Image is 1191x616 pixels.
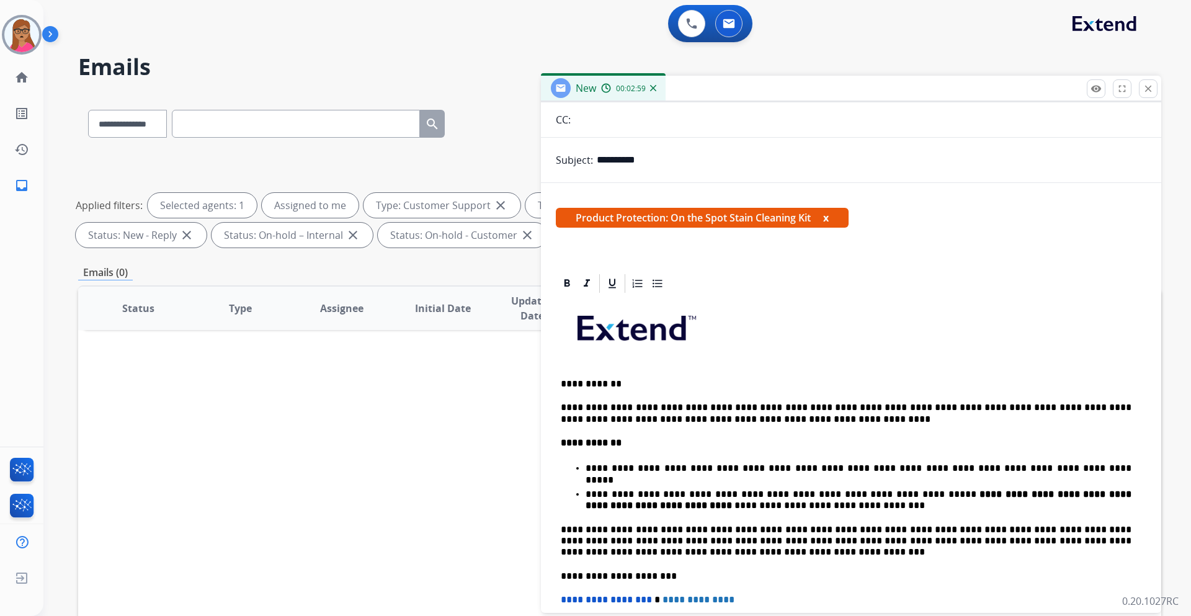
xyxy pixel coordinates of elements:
[212,223,373,248] div: Status: On-hold – Internal
[76,223,207,248] div: Status: New - Reply
[603,274,622,293] div: Underline
[122,301,154,316] span: Status
[320,301,364,316] span: Assignee
[1117,83,1128,94] mat-icon: fullscreen
[425,117,440,132] mat-icon: search
[1122,594,1179,609] p: 0.20.1027RC
[578,274,596,293] div: Italic
[415,301,471,316] span: Initial Date
[14,70,29,85] mat-icon: home
[520,228,535,243] mat-icon: close
[4,17,39,52] img: avatar
[179,228,194,243] mat-icon: close
[262,193,359,218] div: Assigned to me
[14,106,29,121] mat-icon: list_alt
[616,84,646,94] span: 00:02:59
[1143,83,1154,94] mat-icon: close
[556,112,571,127] p: CC:
[78,55,1161,79] h2: Emails
[648,274,667,293] div: Bullet List
[346,228,360,243] mat-icon: close
[493,198,508,213] mat-icon: close
[628,274,647,293] div: Ordered List
[76,198,143,213] p: Applied filters:
[504,293,561,323] span: Updated Date
[14,178,29,193] mat-icon: inbox
[525,193,688,218] div: Type: Shipping Protection
[1091,83,1102,94] mat-icon: remove_red_eye
[364,193,520,218] div: Type: Customer Support
[556,153,593,167] p: Subject:
[556,208,849,228] span: Product Protection: On the Spot Stain Cleaning Kit
[378,223,547,248] div: Status: On-hold - Customer
[78,265,133,280] p: Emails (0)
[823,210,829,225] button: x
[558,274,576,293] div: Bold
[14,142,29,157] mat-icon: history
[229,301,252,316] span: Type
[576,81,596,95] span: New
[148,193,257,218] div: Selected agents: 1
